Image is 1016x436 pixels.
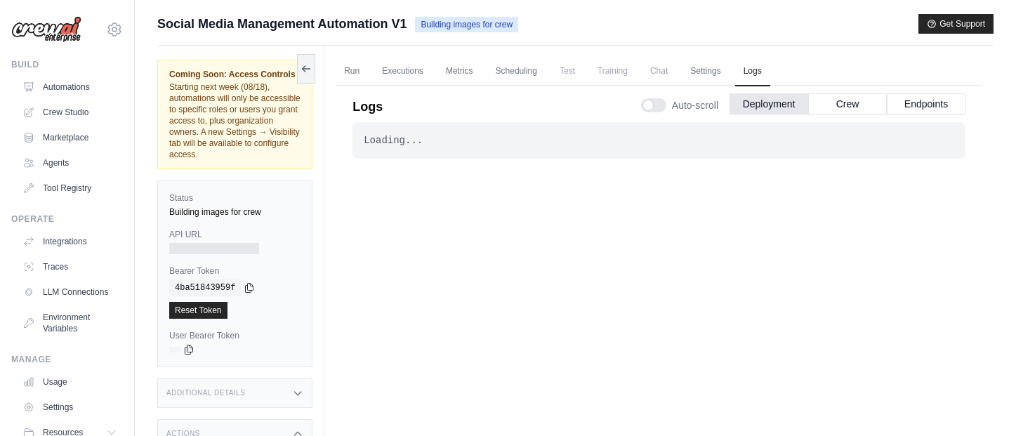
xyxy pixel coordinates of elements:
a: Traces [17,256,123,278]
span: Test [551,57,583,85]
button: Get Support [918,14,994,34]
div: أداة الدردشة [946,369,1016,436]
div: Build [11,59,123,70]
label: API URL [169,229,301,240]
a: Reset Token [169,302,227,319]
a: Tool Registry [17,177,123,199]
span: Auto-scroll [672,98,718,112]
a: Integrations [17,230,123,253]
a: Settings [682,57,729,86]
button: Endpoints [887,93,965,114]
div: Building images for crew [169,206,301,218]
a: Executions [374,57,432,86]
span: Coming Soon: Access Controls [169,69,301,80]
a: Agents [17,152,123,174]
span: Starting next week (08/18), automations will only be accessible to specific roles or users you gr... [169,82,301,159]
button: Crew [808,93,887,114]
p: Logs [352,97,383,117]
a: Crew Studio [17,101,123,124]
span: Chat is not available until the deployment is complete [642,57,676,85]
label: User Bearer Token [169,330,301,341]
button: Deployment [730,93,808,114]
a: Metrics [437,57,482,86]
a: Marketplace [17,126,123,149]
label: Status [169,192,301,204]
a: Settings [17,396,123,418]
a: Environment Variables [17,306,123,340]
a: Logs [735,57,770,86]
div: Operate [11,213,123,225]
span: Training is not available until the deployment is complete [589,57,636,85]
div: Manage [11,354,123,365]
a: LLM Connections [17,281,123,303]
code: 4ba51843959f [169,279,241,296]
label: Bearer Token [169,265,301,277]
a: Usage [17,371,123,393]
span: Social Media Management Automation V1 [157,14,407,34]
a: Automations [17,76,123,98]
div: Loading... [364,133,954,147]
a: Run [336,57,368,86]
a: Scheduling [487,57,546,86]
img: Logo [11,16,81,43]
span: Building images for crew [415,17,518,32]
h3: Additional Details [166,389,245,397]
iframe: Chat Widget [946,369,1016,436]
